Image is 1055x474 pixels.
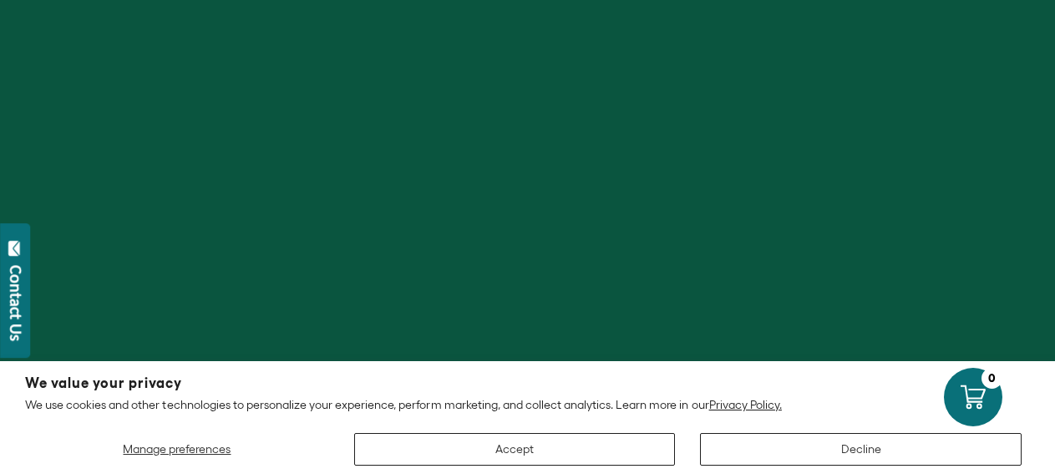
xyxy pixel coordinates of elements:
div: Contact Us [8,265,24,341]
div: 0 [981,368,1002,389]
button: Decline [700,433,1022,466]
span: Manage preferences [123,442,231,456]
h2: We value your privacy [25,376,1030,390]
button: Manage preferences [25,433,329,466]
a: Privacy Policy. [709,398,782,411]
p: We use cookies and other technologies to personalize your experience, perform marketing, and coll... [25,397,1030,412]
button: Accept [354,433,676,466]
